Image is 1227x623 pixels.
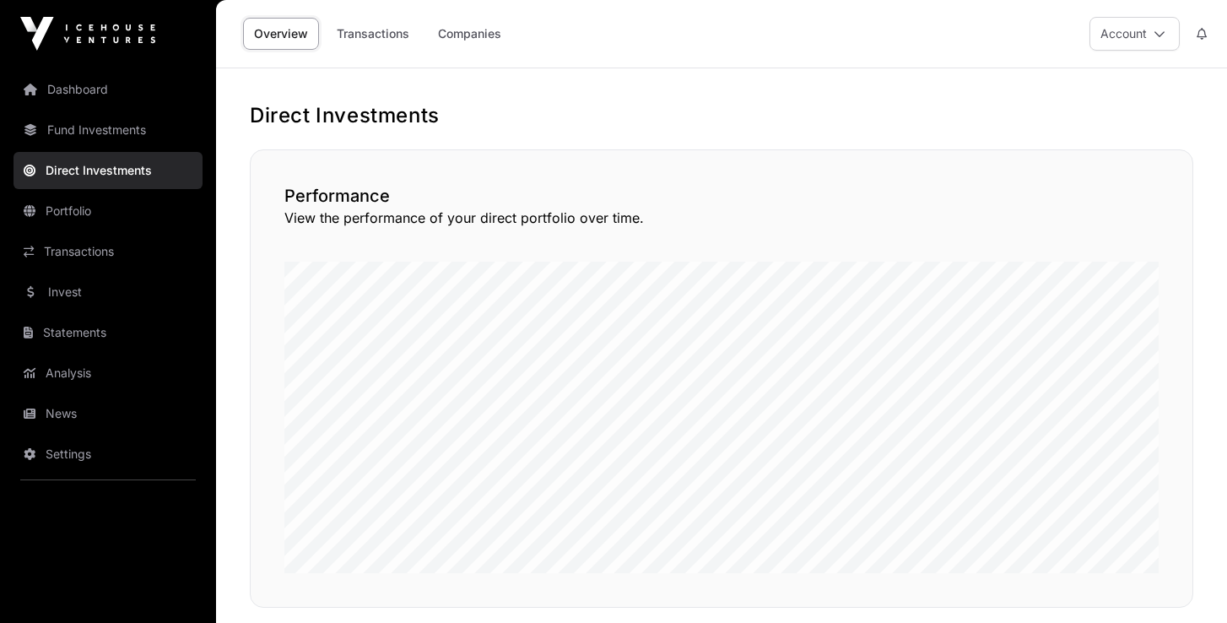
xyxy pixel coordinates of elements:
[14,152,203,189] a: Direct Investments
[1143,542,1227,623] iframe: Chat Widget
[1089,17,1180,51] button: Account
[326,18,420,50] a: Transactions
[14,355,203,392] a: Analysis
[284,184,1159,208] h2: Performance
[14,233,203,270] a: Transactions
[14,192,203,230] a: Portfolio
[250,102,1193,129] h1: Direct Investments
[14,71,203,108] a: Dashboard
[14,395,203,432] a: News
[14,314,203,351] a: Statements
[20,17,155,51] img: Icehouse Ventures Logo
[427,18,512,50] a: Companies
[14,274,203,311] a: Invest
[284,208,1159,228] p: View the performance of your direct portfolio over time.
[14,436,203,473] a: Settings
[243,18,319,50] a: Overview
[14,111,203,149] a: Fund Investments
